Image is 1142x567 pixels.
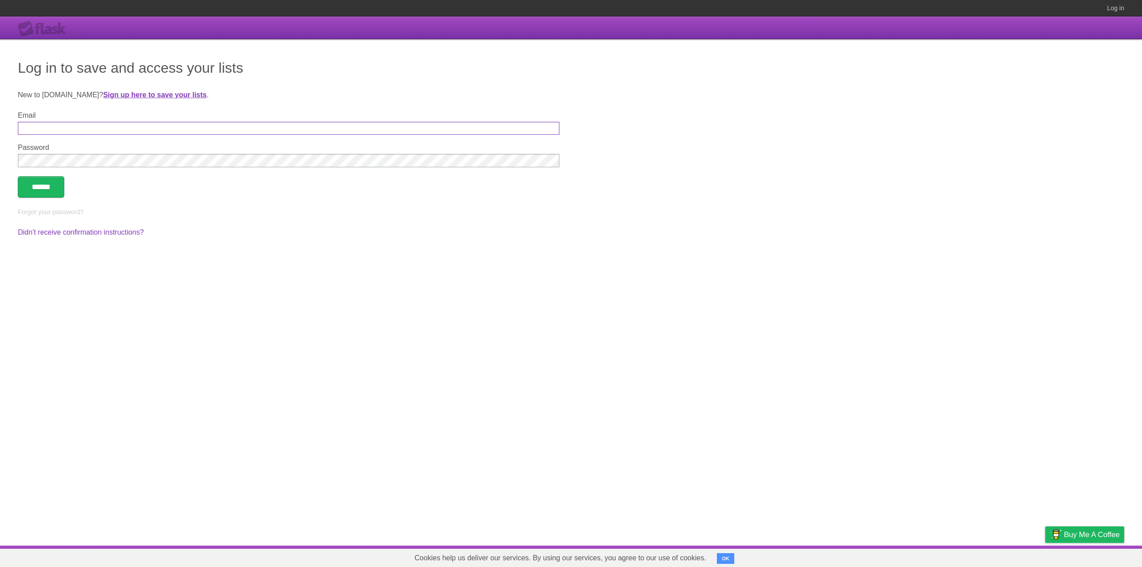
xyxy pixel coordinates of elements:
a: Developers [956,548,992,565]
img: Buy me a coffee [1050,527,1062,542]
a: Terms [1003,548,1023,565]
div: Flask [18,21,71,37]
label: Email [18,112,559,120]
a: Buy me a coffee [1045,526,1124,543]
span: Buy me a coffee [1064,527,1120,542]
a: Sign up here to save your lists [103,91,207,99]
button: OK [717,553,734,564]
a: Forgot your password? [18,208,83,215]
a: Privacy [1034,548,1057,565]
p: New to [DOMAIN_NAME]? . [18,90,1124,100]
span: Cookies help us deliver our services. By using our services, you agree to our use of cookies. [405,549,715,567]
h1: Log in to save and access your lists [18,57,1124,79]
a: Suggest a feature [1068,548,1124,565]
a: About [927,548,945,565]
a: Didn't receive confirmation instructions? [18,228,144,236]
label: Password [18,144,559,152]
